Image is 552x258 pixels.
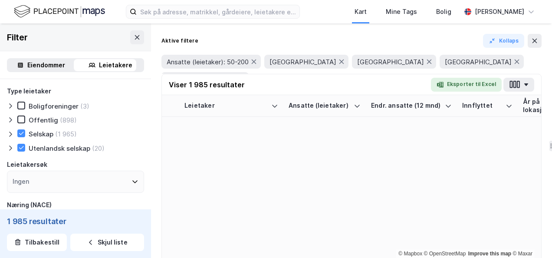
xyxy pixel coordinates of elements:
div: Leietakere [99,60,132,70]
div: Ansatte (leietaker) [289,102,350,110]
a: Improve this map [468,251,511,257]
button: Tilbakestill [7,234,67,251]
div: Leietakersøk [7,159,47,170]
div: (1 965) [55,130,77,138]
div: Type leietaker [7,86,51,96]
div: Filter [7,30,28,44]
img: logo.f888ab2527a4732fd821a326f86c7f29.svg [14,4,105,19]
div: Selskap [29,130,53,138]
button: Skjul liste [70,234,144,251]
a: Mapbox [398,251,422,257]
a: OpenStreetMap [424,251,466,257]
div: 1 985 resultater [7,216,144,227]
div: Aktive filtere [161,37,198,44]
div: Utenlandsk selskap [29,144,90,152]
div: (898) [60,116,77,124]
span: [GEOGRAPHIC_DATA] [445,58,512,66]
div: [PERSON_NAME] [475,7,524,17]
span: [GEOGRAPHIC_DATA] [269,58,336,66]
div: Boligforeninger [29,102,79,110]
div: (20) [92,144,105,152]
div: Bolig [436,7,451,17]
div: Ingen [13,176,29,187]
iframe: Chat Widget [509,216,552,258]
div: Kart [355,7,367,17]
div: Næring (NACE) [7,200,52,210]
div: Viser 1 985 resultater [169,79,245,90]
span: [GEOGRAPHIC_DATA] [357,58,424,66]
button: 2 mer [252,73,276,85]
div: Eiendommer [27,60,65,70]
span: Ansatte (leietaker): 50-200 [167,58,249,66]
div: (3) [80,102,89,110]
div: Kontrollprogram for chat [509,216,552,258]
div: Innflyttet [462,102,502,110]
div: Offentlig [29,116,58,124]
button: Eksporter til Excel [431,78,502,92]
input: Søk på adresse, matrikkel, gårdeiere, leietakere eller personer [137,5,299,18]
div: Leietaker [184,102,268,110]
div: Mine Tags [386,7,417,17]
button: Kollaps [483,34,524,48]
div: Endr. ansatte (12 mnd) [371,102,441,110]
